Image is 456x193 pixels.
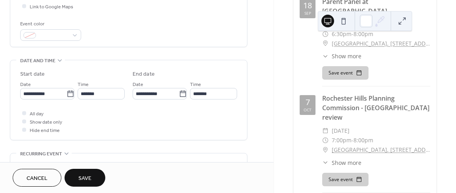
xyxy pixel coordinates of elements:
[332,52,361,60] span: Show more
[353,136,373,145] span: 8:00pm
[78,174,91,183] span: Save
[13,169,61,187] button: Cancel
[332,126,350,136] span: [DATE]
[322,52,329,60] div: ​
[30,3,73,11] span: Link to Google Maps
[332,159,361,167] span: Show more
[351,29,353,39] span: -
[353,29,373,39] span: 8:00pm
[133,70,155,78] div: End date
[303,2,312,10] div: 18
[20,70,45,78] div: Start date
[322,126,329,136] div: ​
[20,150,62,158] span: Recurring event
[351,136,353,145] span: -
[322,159,329,167] div: ​
[78,80,89,89] span: Time
[322,173,369,186] button: Save event
[190,80,201,89] span: Time
[30,118,62,126] span: Show date only
[30,110,44,118] span: All day
[332,39,430,48] a: [GEOGRAPHIC_DATA], [STREET_ADDRESS]
[30,126,60,135] span: Hide end time
[322,136,329,145] div: ​
[322,39,329,48] div: ​
[304,108,312,112] div: Oct
[332,29,351,39] span: 6:30pm
[332,136,351,145] span: 7:00pm
[27,174,47,183] span: Cancel
[322,159,361,167] button: ​Show more
[322,29,329,39] div: ​
[304,11,311,15] div: Sep
[322,145,329,155] div: ​
[20,57,55,65] span: Date and time
[322,66,369,80] button: Save event
[332,145,430,155] a: [GEOGRAPHIC_DATA], [STREET_ADDRESS]
[306,98,310,106] div: 7
[133,80,143,89] span: Date
[322,94,430,122] div: Rochester Hills Planning Commission - [GEOGRAPHIC_DATA] review
[20,20,80,28] div: Event color
[322,52,361,60] button: ​Show more
[65,169,105,187] button: Save
[20,80,31,89] span: Date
